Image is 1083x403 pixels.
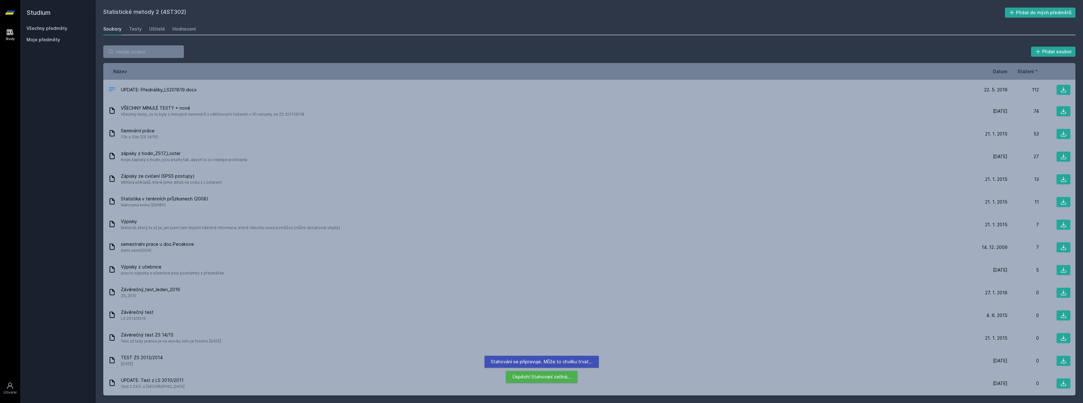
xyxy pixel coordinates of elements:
[26,37,60,43] span: Moje předměty
[121,225,340,231] span: Materiál, který tu už je, jen jsem tam doplnil některé informace, které někomu snad pomůžou (může...
[485,356,599,368] div: Stahování se připravuje. Může to chvilku trvat…
[121,179,222,186] span: Většina příkladů, které jsme dělali na cviku s Lösterem
[982,244,1007,250] span: 14. 12. 2009
[1007,222,1039,228] div: 7
[985,222,1007,228] span: 21. 1. 2015
[1,25,19,44] a: Study
[173,23,196,35] a: Hodnocení
[108,85,116,95] div: DOCX
[121,173,222,179] span: Zápisky ze cvičení (SPSS postupy)
[1007,380,1039,387] div: 0
[121,247,194,254] span: (letni sem/2009)
[121,218,340,225] span: Výpisky
[993,380,1007,387] span: [DATE]
[121,315,154,322] span: LS 2014/2015
[6,37,15,41] div: Study
[1007,199,1039,205] div: 11
[1,379,19,398] a: Uživatel
[149,26,165,32] div: Učitelé
[121,157,247,163] span: moje zapisky z hodin, jsou psany tak, abych to co nejlepe pochopila
[121,293,180,299] span: ZS_2015
[121,134,158,140] span: 17b z 20b (ZS 14/15)
[985,290,1007,296] span: 27. 1. 2016
[984,87,1007,93] span: 22. 5. 2019
[1007,267,1039,273] div: 5
[103,23,122,35] a: Soubory
[121,361,163,367] span: [DATE]
[1007,153,1039,160] div: 27
[3,390,17,395] div: Uživatel
[993,267,1007,273] span: [DATE]
[1007,312,1039,319] div: 0
[121,264,224,270] span: Výpisky z učebnice
[149,23,165,35] a: Učitelé
[1007,131,1039,137] div: 53
[121,286,180,293] span: Závěrečný_test_leden_2016
[993,68,1007,75] button: Datum
[121,202,208,208] span: Nafocená kniha (2008!!!)
[1007,290,1039,296] div: 0
[103,26,122,32] div: Soubory
[993,153,1007,160] span: [DATE]
[26,26,67,31] a: Všechny předměty
[1007,176,1039,182] div: 13
[129,26,142,32] div: Testy
[121,241,194,247] span: semestralni prace u doc.Pecakove
[985,199,1007,205] span: 21. 1. 2015
[129,23,142,35] a: Testy
[993,108,1007,114] span: [DATE]
[121,338,221,344] span: Test už tady jednou je ve wordu, toto je foceno [DATE]
[121,383,184,390] span: Test z 23.5. u [GEOGRAPHIC_DATA]
[121,309,154,315] span: Závěrečný test
[121,111,304,118] span: Všechny testy, co tu byly z minulých semestrů s většinovým řešením + tři varianty ze ZS 2017/2018
[121,377,184,383] span: UPDATE: Test z LS 2010/2011
[1007,244,1039,250] div: 7
[103,8,1005,18] h2: Statistické metody 2 (4ST302)
[1007,108,1039,114] div: 74
[121,128,158,134] span: Seminární práce
[121,354,163,361] span: TEST ZS 2013/2014
[121,332,221,338] span: Závěrečný test ZS 14/15
[1031,47,1076,57] button: Přidat soubor
[121,270,224,276] span: jsou to výpisky z učebnice plus poznámky z přednášek
[1007,335,1039,341] div: 0
[1007,358,1039,364] div: 0
[985,131,1007,137] span: 21. 1. 2015
[993,358,1007,364] span: [DATE]
[1005,8,1076,18] button: Přidat do mých předmětů
[1018,68,1034,75] span: Stažení
[985,335,1007,341] span: 21. 1. 2015
[1007,87,1039,93] div: 112
[121,150,247,157] span: zápisky z hodin_ZS17_Loster
[121,196,208,202] span: Statistika v terénních průzkumech (2008)
[121,105,304,111] span: VŠECHNY MINULÉ TESTY + nové
[986,312,1007,319] span: 4. 6. 2015
[103,45,184,58] input: Hledej soubor
[985,176,1007,182] span: 21. 1. 2015
[113,68,127,75] button: Název
[506,371,577,383] div: Úspěch! Stahovaní začíná…
[1018,68,1039,75] button: Stažení
[121,87,197,93] span: UPDATE: Přednášky_LS201819.docx
[173,26,196,32] div: Hodnocení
